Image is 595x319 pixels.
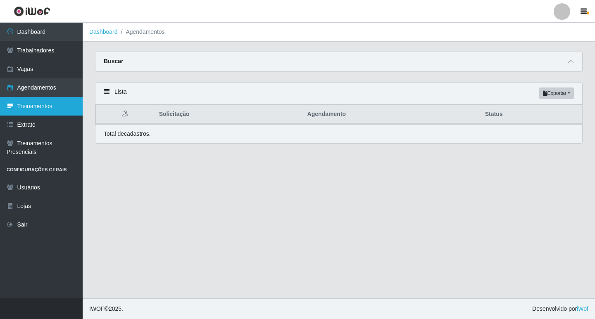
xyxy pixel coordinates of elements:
[104,58,123,64] strong: Buscar
[14,6,50,17] img: CoreUI Logo
[302,105,480,124] th: Agendamento
[89,28,118,35] a: Dashboard
[532,305,588,313] span: Desenvolvido por
[95,83,582,104] div: Lista
[539,87,574,99] button: Exportar
[154,105,302,124] th: Solicitação
[104,130,151,138] p: Total de cadastros.
[89,305,123,313] span: © 2025 .
[480,105,582,124] th: Status
[83,23,595,42] nav: breadcrumb
[118,28,165,36] li: Agendamentos
[577,305,588,312] a: iWof
[89,305,105,312] span: IWOF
